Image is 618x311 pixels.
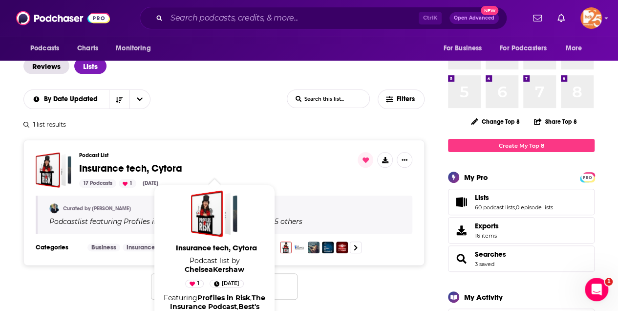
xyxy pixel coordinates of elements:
[185,280,204,288] button: 1 Likes
[210,280,244,288] a: 7 days ago
[554,10,569,26] a: Show notifications dropdown
[464,292,503,302] div: My Activity
[605,278,613,286] span: 1
[16,9,110,27] img: Podchaser - Follow, Share and Rate Podcasts
[23,89,150,109] h2: Choose List sort
[123,244,159,251] a: Insurance
[79,152,350,158] h3: Podcast List
[49,217,401,226] div: Podcast list featuring
[79,162,182,175] span: Insurance tech, Cytora
[529,10,546,26] a: Show notifications dropdown
[36,152,71,188] a: Insurance tech, Cytora
[448,139,595,152] a: Create My Top 8
[191,190,238,237] span: Insurance tech, Cytora
[475,193,489,202] span: Lists
[475,204,515,211] a: 60 podcast lists
[119,179,136,188] div: 1
[580,7,602,29] button: Show profile menu
[23,58,69,74] a: Reviews
[116,42,150,55] span: Monitoring
[449,12,499,24] button: Open AdvancedNew
[397,152,412,168] button: Show More Button
[580,7,602,29] span: Logged in as kerrifulks
[44,96,101,103] span: By Date Updated
[63,205,131,212] a: Curated by [PERSON_NAME]
[443,42,482,55] span: For Business
[475,193,553,202] a: Lists
[250,293,252,302] span: ,
[397,96,416,103] span: Filters
[74,58,107,74] a: Lists
[87,244,120,251] a: Business
[475,261,494,267] a: 3 saved
[151,273,298,300] button: Nothing here.
[585,278,608,301] iframe: Intercom live chat
[559,39,595,58] button: open menu
[500,42,547,55] span: For Podcasters
[24,96,109,103] button: open menu
[448,217,595,244] a: Exports
[49,203,59,213] img: ChelseaKershaw
[197,293,250,302] a: Profiles in Risk
[160,256,269,274] span: Podcast list by
[36,244,80,251] h3: Categories
[451,195,471,209] a: Lists
[475,250,506,259] a: Searches
[448,189,595,215] span: Lists
[533,112,577,131] button: Share Top 8
[23,121,425,128] div: 1 list results
[475,232,499,239] span: 16 items
[465,115,526,128] button: Change Top 8
[581,174,593,181] span: PRO
[419,12,442,24] span: Ctrl K
[566,42,582,55] span: More
[77,42,98,55] span: Charts
[451,223,471,237] span: Exports
[222,279,239,289] span: [DATE]
[322,242,334,253] img: The Future of Insurance
[71,39,104,58] a: Charts
[464,173,488,182] div: My Pro
[454,16,494,21] span: Open Advanced
[124,218,174,225] h4: Profiles in Risk
[237,302,238,311] span: ,
[122,218,174,225] a: Profiles in Risk
[516,204,553,211] a: 0 episode lists
[493,39,561,58] button: open menu
[185,265,244,274] a: ChelseaKershaw
[23,39,72,58] button: open menu
[109,39,163,58] button: open menu
[170,293,266,311] a: The Insurance Podcast
[308,242,320,253] img: Best's Insurance Law Podcast
[581,173,593,180] a: PRO
[257,217,302,226] p: and 15 others
[79,179,116,188] div: 17 Podcasts
[109,90,129,109] button: Sort Direction
[475,222,499,230] span: Exports
[280,242,292,253] img: Profiles in Risk
[139,179,162,188] div: [DATE]
[167,10,419,26] input: Search podcasts, credits, & more...
[294,242,305,253] img: The Insurance Podcast
[129,90,150,109] button: open menu
[481,6,498,15] span: New
[336,242,348,253] img: Placing You First Insurance Podcast by CRC Group
[79,163,182,174] a: Insurance tech, Cytora
[140,7,507,29] div: Search podcasts, credits, & more...
[162,243,271,256] a: Insurance tech, Cytora
[580,7,602,29] img: User Profile
[378,89,425,109] button: Filters
[436,39,494,58] button: open menu
[448,245,595,272] span: Searches
[515,204,516,211] span: ,
[451,252,471,266] a: Searches
[162,243,271,252] span: Insurance tech, Cytora
[30,42,59,55] span: Podcasts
